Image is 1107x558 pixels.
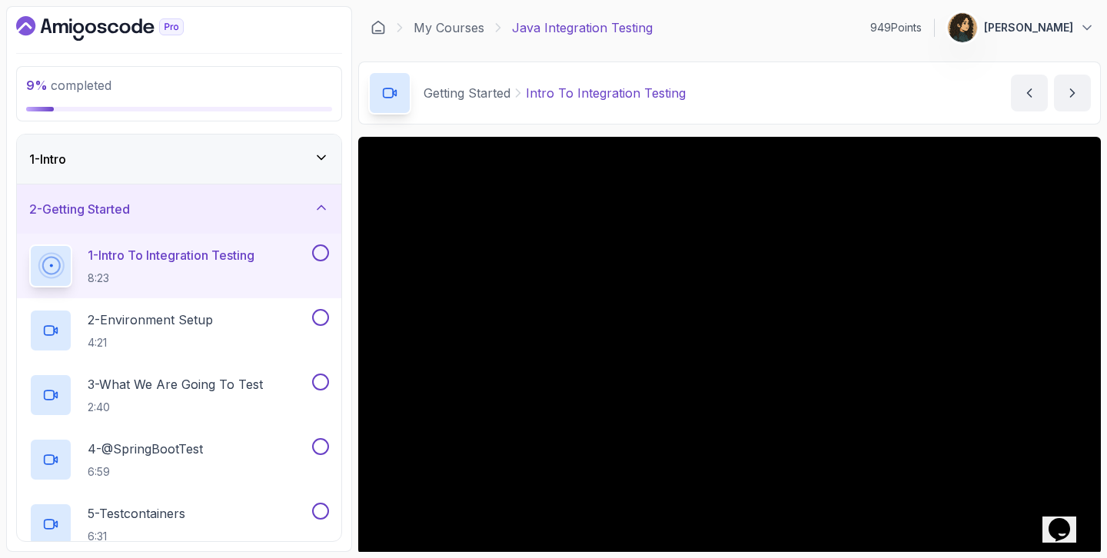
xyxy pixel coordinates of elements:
p: 3 - What We Are Going To Test [88,375,263,394]
a: Dashboard [16,16,219,41]
p: 5 - Testcontainers [88,504,185,523]
button: user profile image[PERSON_NAME] [947,12,1095,43]
h3: 1 - Intro [29,150,66,168]
p: 4 - @SpringBootTest [88,440,203,458]
button: next content [1054,75,1091,111]
p: 2:40 [88,400,263,415]
p: 4:21 [88,335,213,350]
p: 2 - Environment Setup [88,311,213,329]
p: 8:23 [88,271,254,286]
button: previous content [1011,75,1048,111]
a: My Courses [414,18,484,37]
iframe: To enrich screen reader interactions, please activate Accessibility in Grammarly extension settings [358,137,1101,554]
p: 949 Points [870,20,922,35]
p: Intro To Integration Testing [526,84,686,102]
img: user profile image [948,13,977,42]
button: 1-Intro [17,135,341,184]
p: [PERSON_NAME] [984,20,1073,35]
button: 2-Getting Started [17,184,341,234]
button: 3-What We Are Going To Test2:40 [29,374,329,417]
span: 9 % [26,78,48,93]
button: 2-Environment Setup4:21 [29,309,329,352]
iframe: To enrich screen reader interactions, please activate Accessibility in Grammarly extension settings [1042,497,1092,543]
p: 1 - Intro To Integration Testing [88,246,254,264]
h3: 2 - Getting Started [29,200,130,218]
button: 4-@SpringBootTest6:59 [29,438,329,481]
button: 5-Testcontainers6:31 [29,503,329,546]
a: Dashboard [371,20,386,35]
p: 6:59 [88,464,203,480]
p: Java Integration Testing [512,18,653,37]
p: Getting Started [424,84,510,102]
p: 6:31 [88,529,185,544]
span: completed [26,78,111,93]
button: 1-Intro To Integration Testing8:23 [29,244,329,287]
